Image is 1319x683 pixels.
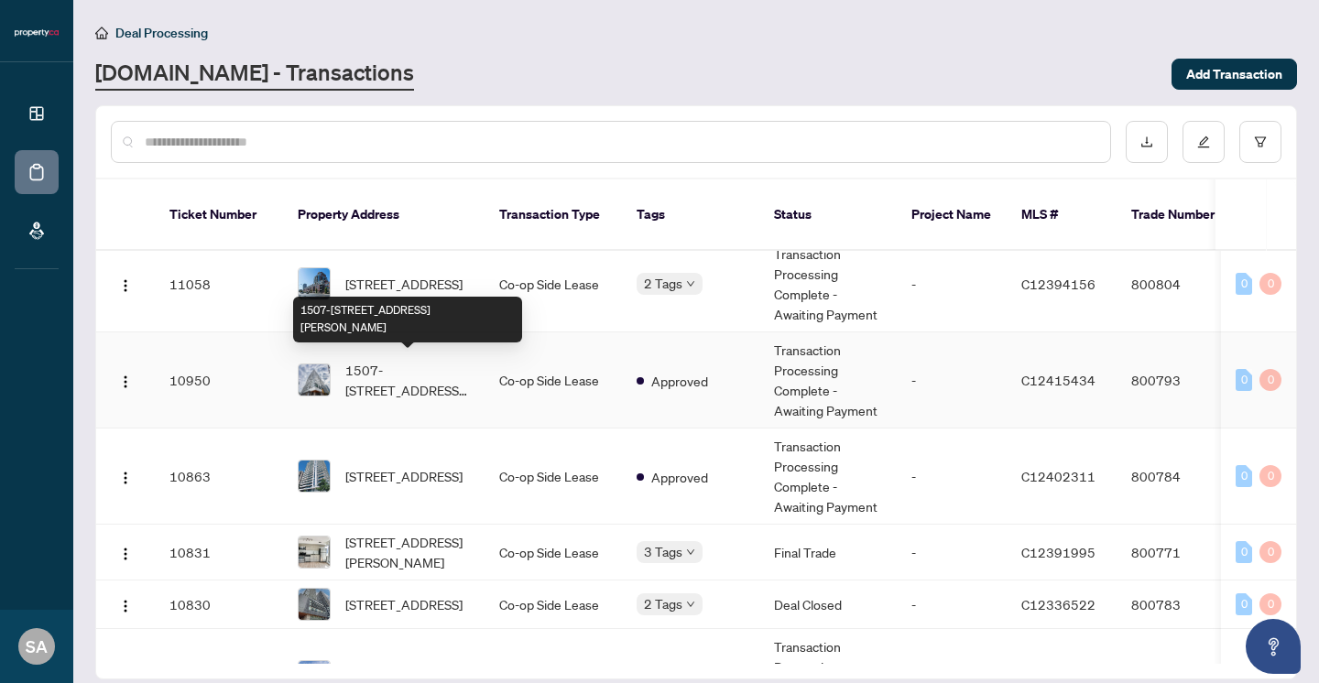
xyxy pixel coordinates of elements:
td: - [897,580,1007,629]
div: 0 [1236,541,1252,563]
th: MLS # [1007,179,1117,251]
span: Approved [651,467,708,487]
td: Co-op Side Lease [485,236,622,332]
span: 2 Tags [644,273,682,294]
td: - [897,332,1007,428]
td: 10950 [155,332,283,428]
div: 0 [1259,369,1281,391]
span: C12391995 [1021,544,1096,560]
button: download [1126,121,1168,163]
td: 800793 [1117,332,1245,428]
td: Transaction Processing Complete - Awaiting Payment [759,236,897,332]
div: 0 [1236,273,1252,295]
span: C12336522 [1021,596,1096,613]
span: home [95,27,108,39]
img: thumbnail-img [299,461,330,492]
img: Logo [118,471,133,485]
div: 0 [1236,369,1252,391]
button: Logo [111,269,140,298]
span: [STREET_ADDRESS] [345,274,463,294]
button: Logo [111,590,140,619]
span: C12394156 [1021,276,1096,292]
span: edit [1197,136,1210,148]
div: 0 [1259,465,1281,487]
span: [STREET_ADDRESS][PERSON_NAME] [345,532,470,572]
img: Logo [118,278,133,293]
td: 10831 [155,525,283,580]
th: Trade Number [1117,179,1245,251]
td: - [897,236,1007,332]
button: Logo [111,461,140,491]
th: Project Name [897,179,1007,251]
th: Property Address [283,179,485,251]
span: [STREET_ADDRESS] [345,466,463,486]
span: SA [26,634,48,659]
span: 2 Tags [644,593,682,614]
img: Logo [118,547,133,561]
td: 10830 [155,580,283,629]
span: 1507-[STREET_ADDRESS][PERSON_NAME] [345,360,470,400]
img: Logo [118,374,133,389]
img: thumbnail-img [299,268,330,299]
button: Open asap [1246,619,1301,674]
td: Co-op Side Lease [485,332,622,428]
td: Transaction Processing Complete - Awaiting Payment [759,428,897,525]
td: Co-op Side Lease [485,580,622,629]
img: thumbnail-img [299,537,330,568]
img: logo [15,27,59,38]
td: 800784 [1117,428,1245,525]
span: Deal Processing [115,25,208,41]
button: edit [1183,121,1225,163]
a: [DOMAIN_NAME] - Transactions [95,58,414,91]
div: 0 [1236,593,1252,615]
td: 800804 [1117,236,1245,332]
button: Logo [111,537,140,567]
div: 1507-[STREET_ADDRESS][PERSON_NAME] [293,297,522,342]
img: Logo [118,599,133,613]
span: C12415434 [1021,372,1096,388]
div: 0 [1259,273,1281,295]
td: - [897,525,1007,580]
span: down [686,547,695,557]
button: filter [1239,121,1281,163]
span: C12402311 [1021,468,1096,484]
img: thumbnail-img [299,589,330,620]
span: download [1140,136,1153,148]
th: Transaction Type [485,179,622,251]
button: Logo [111,365,140,395]
td: Final Trade [759,525,897,580]
td: 800771 [1117,525,1245,580]
span: Add Transaction [1186,60,1282,89]
td: Deal Closed [759,580,897,629]
th: Status [759,179,897,251]
td: - [897,428,1007,525]
span: down [686,600,695,609]
span: [STREET_ADDRESS] [345,594,463,614]
td: 800783 [1117,580,1245,629]
td: Co-op Side Lease [485,428,622,525]
td: 11058 [155,236,283,332]
div: 0 [1236,465,1252,487]
td: Co-op Side Lease [485,525,622,580]
img: thumbnail-img [299,364,330,396]
th: Ticket Number [155,179,283,251]
span: 3 Tags [644,541,682,562]
div: 0 [1259,541,1281,563]
th: Tags [622,179,759,251]
button: Add Transaction [1172,59,1297,90]
span: Approved [651,371,708,391]
div: 0 [1259,593,1281,615]
td: Transaction Processing Complete - Awaiting Payment [759,332,897,428]
td: 10863 [155,428,283,525]
span: down [686,279,695,288]
span: filter [1254,136,1267,148]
